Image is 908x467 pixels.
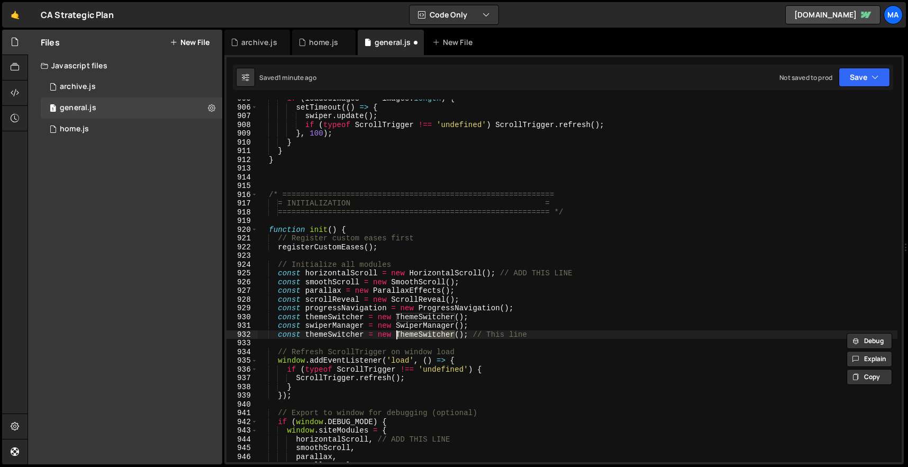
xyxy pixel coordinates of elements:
div: 926 [226,278,258,287]
div: New File [432,37,477,48]
div: 914 [226,173,258,182]
div: 934 [226,348,258,357]
div: 940 [226,400,258,409]
div: 939 [226,391,258,400]
button: Explain [847,351,892,367]
div: 942 [226,418,258,427]
div: 17131/47264.js [41,97,222,119]
div: 936 [226,365,258,374]
a: 🤙 [2,2,28,28]
div: 907 [226,112,258,121]
div: 916 [226,191,258,200]
div: 913 [226,164,258,173]
button: Code Only [410,5,498,24]
div: 937 [226,374,258,383]
div: 921 [226,234,258,243]
button: Copy [847,369,892,385]
div: 925 [226,269,258,278]
div: 910 [226,138,258,147]
div: Javascript files [28,55,222,76]
button: Save [839,68,890,87]
button: New File [170,38,210,47]
div: archive.js [241,37,277,48]
div: 935 [226,356,258,365]
div: Not saved to prod [779,73,832,82]
div: 924 [226,261,258,270]
div: 906 [226,103,258,112]
div: 909 [226,129,258,138]
div: 928 [226,295,258,304]
div: 17131/47521.js [41,76,222,97]
a: Ma [884,5,903,24]
a: [DOMAIN_NAME] [785,5,880,24]
div: 912 [226,156,258,165]
div: 915 [226,182,258,191]
div: 17131/47267.js [41,119,222,140]
div: 946 [226,453,258,462]
div: home.js [309,37,338,48]
div: 944 [226,435,258,444]
h2: Files [41,37,60,48]
div: 941 [226,409,258,418]
div: Saved [259,73,316,82]
div: 1 minute ago [278,73,316,82]
div: 908 [226,121,258,130]
div: 923 [226,252,258,261]
div: 918 [226,208,258,217]
div: 933 [226,339,258,348]
div: 938 [226,383,258,392]
div: 931 [226,321,258,330]
div: 920 [226,226,258,235]
div: 911 [226,147,258,156]
div: archive.js [60,82,96,92]
div: CA Strategic Plan [41,8,114,21]
div: 927 [226,286,258,295]
div: 932 [226,330,258,339]
div: 930 [226,313,258,322]
span: 1 [50,105,56,113]
button: Debug [847,333,892,349]
div: 922 [226,243,258,252]
div: 943 [226,426,258,435]
div: home.js [60,124,89,134]
div: 919 [226,217,258,226]
div: general.js [60,103,96,113]
div: 917 [226,199,258,208]
div: general.js [375,37,411,48]
div: 945 [226,444,258,453]
div: 929 [226,304,258,313]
